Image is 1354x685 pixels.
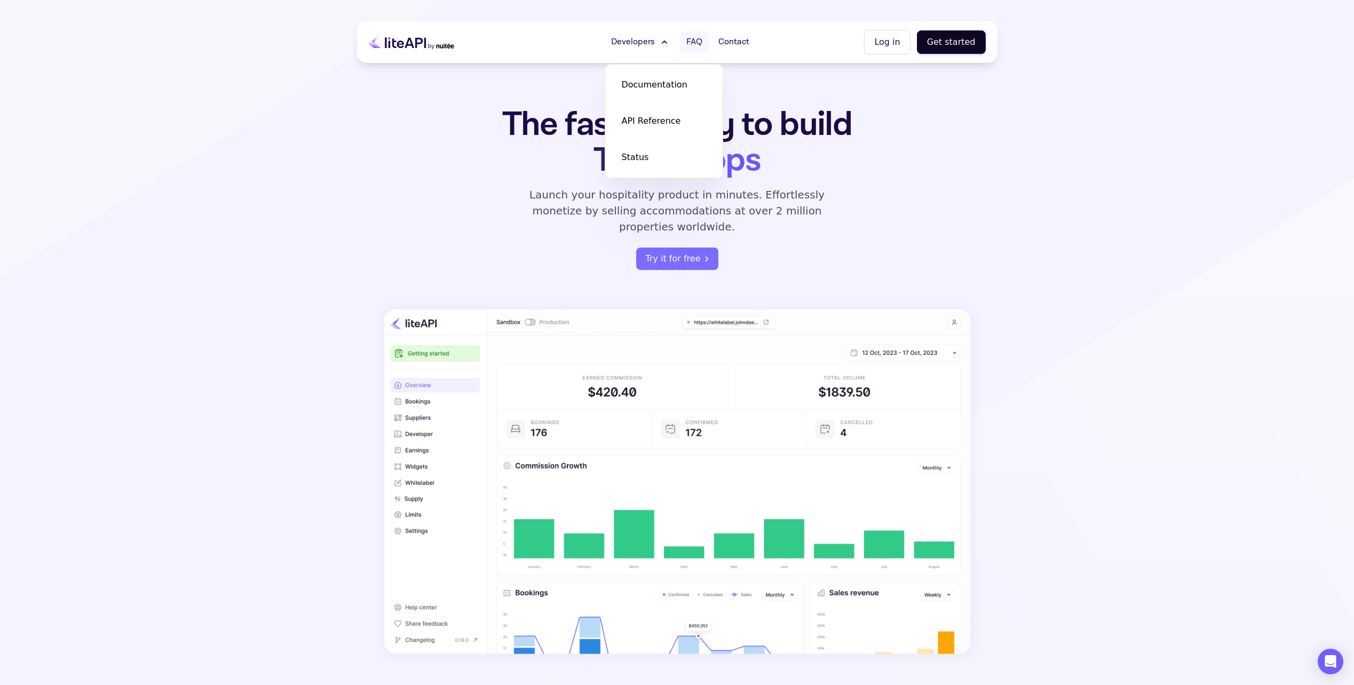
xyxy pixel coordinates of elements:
[686,36,702,49] span: FAQ
[621,115,680,128] span: API Reference
[917,30,986,54] button: Get started
[718,36,749,49] span: Contact
[611,106,717,136] a: API Reference
[1318,649,1343,674] div: Open Intercom Messenger
[605,31,677,53] button: Developers
[621,151,648,164] span: Status
[469,107,886,178] h1: The fastest way to build
[611,70,717,100] a: Documentation
[864,30,910,54] button: Log in
[611,36,655,49] span: Developers
[621,78,687,91] span: Documentation
[636,248,718,270] a: register
[517,187,837,235] p: Launch your hospitality product in minutes. Effortlessly monetize by selling accommodations at ov...
[636,248,718,270] button: Try it for free
[712,31,756,53] a: Contact
[374,300,980,664] img: dashboard illustration
[611,142,717,172] a: Status
[593,138,761,182] span: Travel Apps
[680,31,709,53] a: FAQ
